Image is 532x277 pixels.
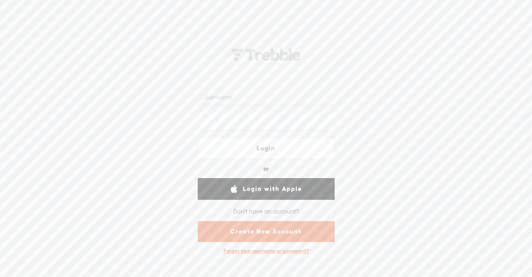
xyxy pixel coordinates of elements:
[198,137,335,159] a: Login
[219,244,313,259] div: Forgot your username or password?
[198,221,335,242] a: Create New Account
[198,178,335,200] a: Login with Apple
[263,162,269,175] div: or
[202,90,333,105] input: Username
[233,203,299,220] div: Don't have an account?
